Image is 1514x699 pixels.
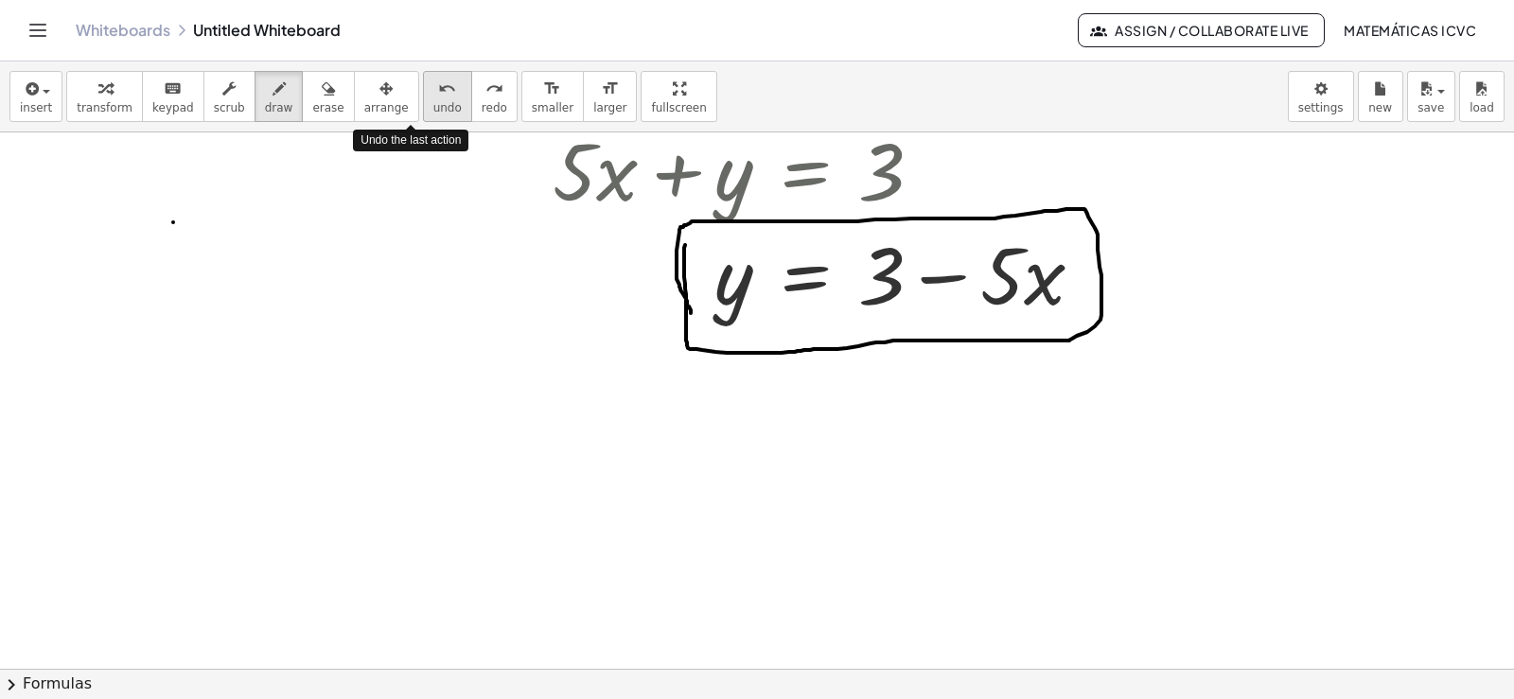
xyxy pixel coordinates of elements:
[438,78,456,100] i: undo
[1358,71,1403,122] button: new
[66,71,143,122] button: transform
[77,101,132,114] span: transform
[641,71,716,122] button: fullscreen
[1407,71,1455,122] button: save
[214,101,245,114] span: scrub
[532,101,573,114] span: smaller
[152,101,194,114] span: keypad
[583,71,637,122] button: format_sizelarger
[1368,101,1392,114] span: new
[482,101,507,114] span: redo
[164,78,182,100] i: keyboard
[203,71,255,122] button: scrub
[1329,13,1491,47] button: Matemáticas ICVC
[1459,71,1505,122] button: load
[9,71,62,122] button: insert
[601,78,619,100] i: format_size
[23,15,53,45] button: Toggle navigation
[1094,22,1309,39] span: Assign / Collaborate Live
[312,101,343,114] span: erase
[1298,101,1344,114] span: settings
[543,78,561,100] i: format_size
[1078,13,1325,47] button: Assign / Collaborate Live
[302,71,354,122] button: erase
[1344,22,1476,39] span: Matemáticas ICVC
[76,21,170,40] a: Whiteboards
[1288,71,1354,122] button: settings
[353,130,468,151] div: Undo the last action
[255,71,304,122] button: draw
[1470,101,1494,114] span: load
[142,71,204,122] button: keyboardkeypad
[593,101,626,114] span: larger
[433,101,462,114] span: undo
[20,101,52,114] span: insert
[1417,101,1444,114] span: save
[423,71,472,122] button: undoundo
[521,71,584,122] button: format_sizesmaller
[265,101,293,114] span: draw
[354,71,419,122] button: arrange
[471,71,518,122] button: redoredo
[364,101,409,114] span: arrange
[485,78,503,100] i: redo
[651,101,706,114] span: fullscreen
